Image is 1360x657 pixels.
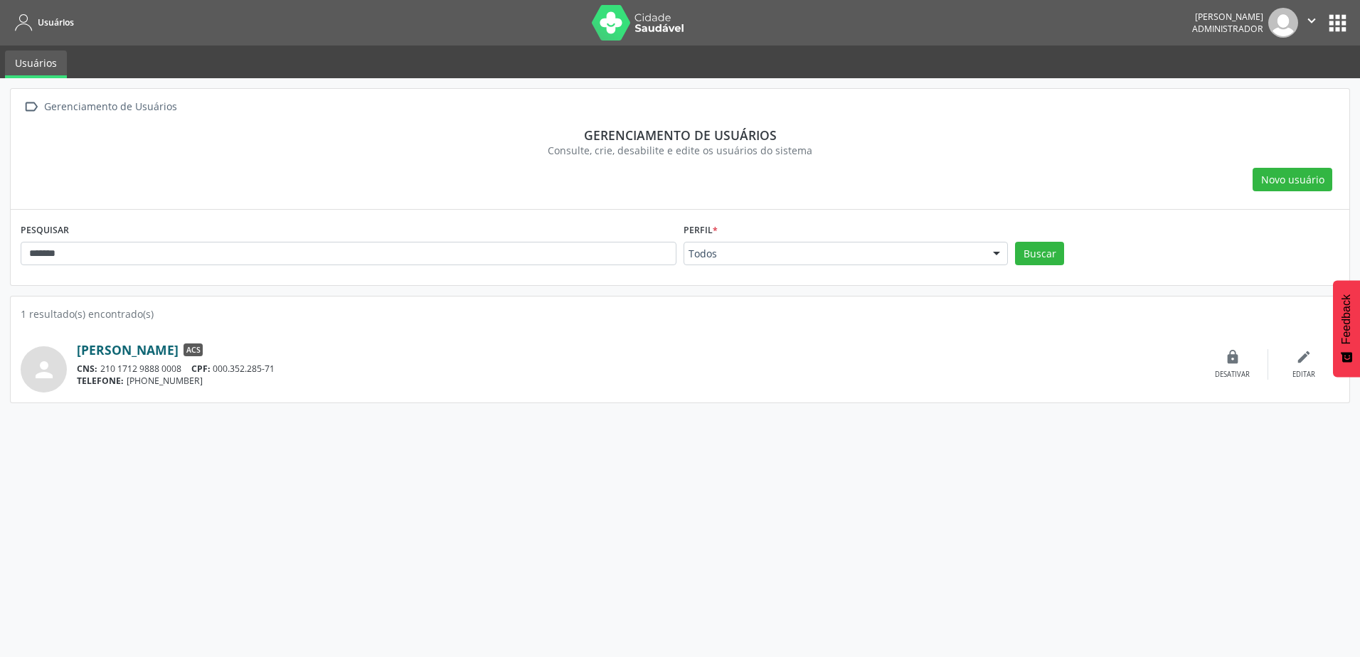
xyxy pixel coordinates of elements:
[31,143,1329,158] div: Consulte, crie, desabilite e edite os usuários do sistema
[77,363,97,375] span: CNS:
[1298,8,1325,38] button: 
[1340,294,1353,344] span: Feedback
[5,50,67,78] a: Usuários
[1268,8,1298,38] img: img
[1292,370,1315,380] div: Editar
[77,375,1197,387] div: [PHONE_NUMBER]
[1325,11,1350,36] button: apps
[1015,242,1064,266] button: Buscar
[21,220,69,242] label: PESQUISAR
[1333,280,1360,377] button: Feedback - Mostrar pesquisa
[1296,349,1312,365] i: edit
[1261,172,1324,187] span: Novo usuário
[1192,23,1263,35] span: Administrador
[77,375,124,387] span: TELEFONE:
[1192,11,1263,23] div: [PERSON_NAME]
[77,363,1197,375] div: 210 1712 9888 0008 000.352.285-71
[77,342,179,358] a: [PERSON_NAME]
[21,97,41,117] i: 
[191,363,211,375] span: CPF:
[184,343,203,356] span: ACS
[1253,168,1332,192] button: Novo usuário
[689,247,979,261] span: Todos
[21,97,179,117] a:  Gerenciamento de Usuários
[1225,349,1241,365] i: lock
[31,127,1329,143] div: Gerenciamento de usuários
[38,16,74,28] span: Usuários
[31,357,57,383] i: person
[10,11,74,34] a: Usuários
[41,97,179,117] div: Gerenciamento de Usuários
[684,220,718,242] label: Perfil
[21,306,1339,321] div: 1 resultado(s) encontrado(s)
[1215,370,1250,380] div: Desativar
[1304,13,1319,28] i: 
